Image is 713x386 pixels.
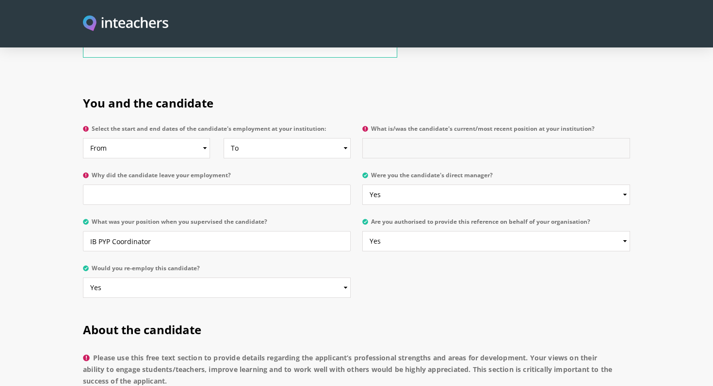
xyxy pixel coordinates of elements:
img: Inteachers [83,15,168,32]
span: About the candidate [83,322,201,338]
label: Are you authorised to provide this reference on behalf of your organisation? [362,218,630,231]
label: What was your position when you supervised the candidate? [83,218,351,231]
label: What is/was the candidate's current/most recent position at your institution? [362,125,630,138]
a: Visit this site's homepage [83,15,168,32]
label: Would you re-employ this candidate? [83,265,351,278]
span: You and the candidate [83,95,213,111]
label: Select the start and end dates of the candidate's employment at your institution: [83,125,351,138]
label: Were you the candidate's direct manager? [362,172,630,185]
label: Why did the candidate leave your employment? [83,172,351,185]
